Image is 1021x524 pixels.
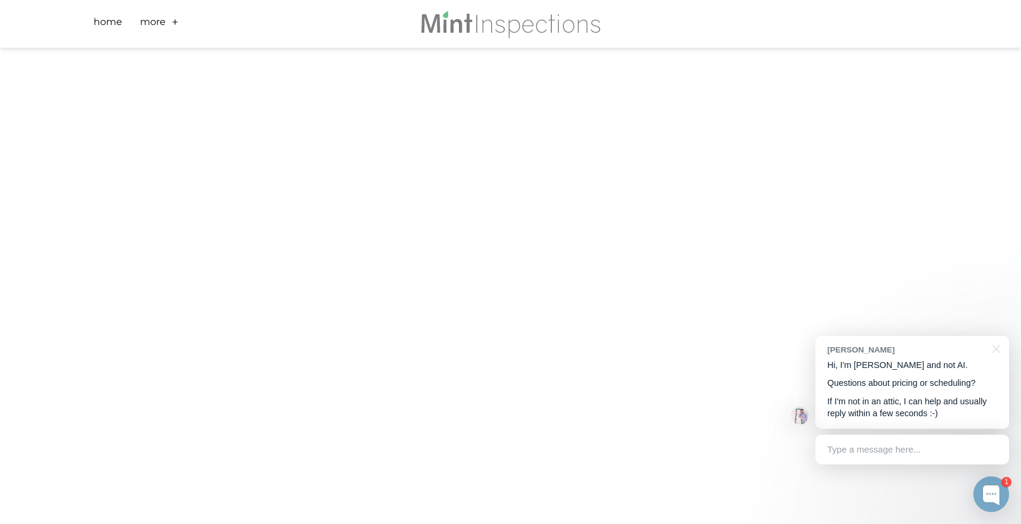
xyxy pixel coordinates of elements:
[815,435,1009,464] div: Type a message here...
[420,10,601,38] img: Mint Inspections
[827,395,997,420] p: If I'm not in an attic, I can help and usually reply within a few seconds :-)
[827,359,997,372] p: Hi, I'm [PERSON_NAME] and not AI.
[827,344,985,355] div: [PERSON_NAME]
[1001,477,1011,487] div: 1
[827,377,997,389] p: Questions about pricing or scheduling?
[172,15,179,33] a: +
[791,407,809,425] img: Josh Molleur
[94,15,122,33] a: Home
[140,15,166,33] a: More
